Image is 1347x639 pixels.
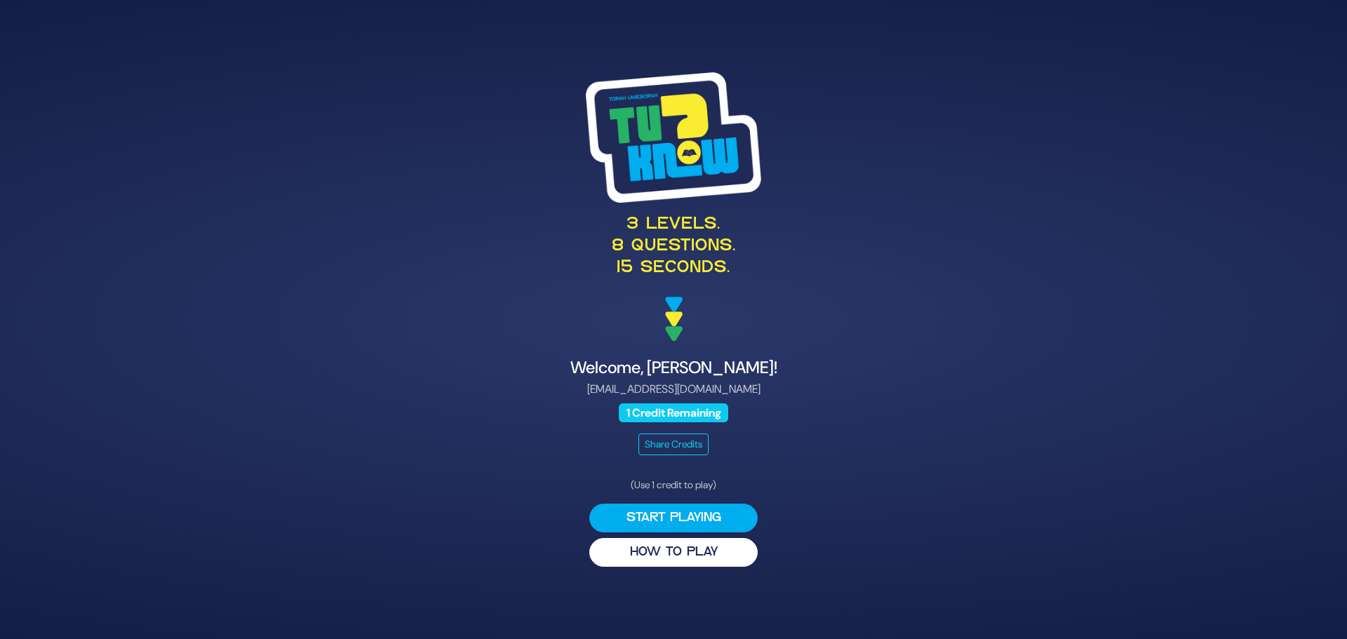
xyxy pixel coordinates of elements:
button: Start Playing [589,504,758,532]
h4: Welcome, [PERSON_NAME]! [331,358,1016,378]
p: (Use 1 credit to play) [589,478,758,492]
p: [EMAIL_ADDRESS][DOMAIN_NAME] [331,381,1016,398]
p: 3 levels. 8 questions. 15 seconds. [331,214,1016,280]
span: 1 Credit Remaining [619,403,728,422]
button: Share Credits [638,433,709,455]
img: decoration arrows [665,297,683,342]
img: Tournament Logo [586,72,761,203]
button: HOW TO PLAY [589,538,758,567]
